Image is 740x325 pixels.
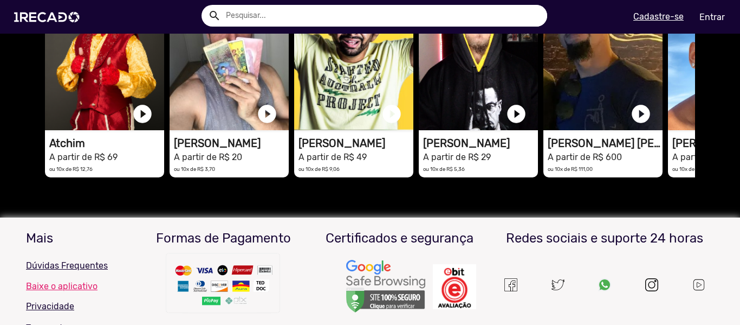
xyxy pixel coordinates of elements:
[208,9,221,22] mat-icon: Example home icon
[144,231,303,246] h3: Formas de Pagamento
[548,137,663,150] h1: [PERSON_NAME] [PERSON_NAME]
[645,278,658,291] img: instagram.svg
[26,281,127,291] a: Baixe o aplicativo
[49,152,118,162] small: A partir de R$ 69
[256,103,278,125] a: play_circle_filled
[423,152,491,162] small: A partir de R$ 29
[26,231,127,246] h3: Mais
[132,103,153,125] a: play_circle_filled
[26,300,127,313] p: Privacidade
[49,137,164,150] h1: Atchim
[433,264,476,309] img: Um recado,1Recado,1 recado,vídeo de famosos,site para pagar famosos,vídeos e lives exclusivas de ...
[320,231,479,246] h3: Certificados e segurança
[298,152,367,162] small: A partir de R$ 49
[174,137,289,150] h1: [PERSON_NAME]
[630,103,652,125] a: play_circle_filled
[496,231,714,246] h3: Redes sociais e suporte 24 horas
[218,5,547,27] input: Pesquisar...
[505,103,527,125] a: play_circle_filled
[551,278,564,291] img: twitter.svg
[345,259,426,315] img: Um recado,1Recado,1 recado,vídeo de famosos,site para pagar famosos,vídeos e lives exclusivas de ...
[204,5,223,24] button: Example home icon
[672,166,713,172] small: ou 10x de R$ 3,70
[423,166,465,172] small: ou 10x de R$ 5,36
[692,278,706,292] img: Um recado,1Recado,1 recado,vídeo de famosos,site para pagar famosos,vídeos e lives exclusivas de ...
[423,137,538,150] h1: [PERSON_NAME]
[298,137,413,150] h1: [PERSON_NAME]
[174,152,242,162] small: A partir de R$ 20
[692,8,732,27] a: Entrar
[381,103,403,125] a: play_circle_filled
[548,166,593,172] small: ou 10x de R$ 111,00
[164,251,283,321] img: Um recado,1Recado,1 recado,vídeo de famosos,site para pagar famosos,vídeos e lives exclusivas de ...
[49,166,93,172] small: ou 10x de R$ 12,76
[26,259,127,272] p: Dúvidas Frequentes
[598,278,611,291] img: Um recado,1Recado,1 recado,vídeo de famosos,site para pagar famosos,vídeos e lives exclusivas de ...
[174,166,215,172] small: ou 10x de R$ 3,70
[548,152,622,162] small: A partir de R$ 600
[504,278,517,291] img: Um recado,1Recado,1 recado,vídeo de famosos,site para pagar famosos,vídeos e lives exclusivas de ...
[298,166,340,172] small: ou 10x de R$ 9,06
[633,11,684,22] u: Cadastre-se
